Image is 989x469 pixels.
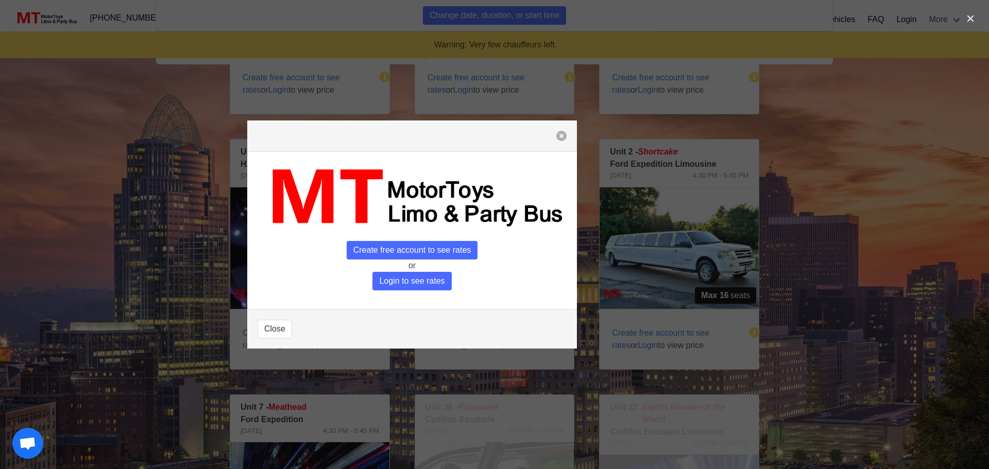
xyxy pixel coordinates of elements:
img: MT_logo_name.png [258,162,567,233]
div: Open chat [12,428,43,459]
span: Login to see rates [372,272,451,290]
button: Close [258,320,292,338]
span: Close [264,323,285,335]
span: Create free account to see rates [347,241,478,259]
p: or [258,259,567,272]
